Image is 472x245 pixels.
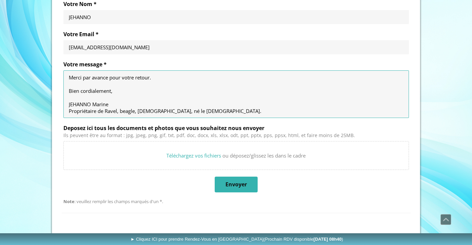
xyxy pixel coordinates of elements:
[63,199,409,204] div: : veuillez remplir les champs marqués d'un *.
[63,198,74,204] strong: Note
[215,177,258,192] button: Envoyer
[130,237,343,242] span: ► Cliquez ICI pour prendre Rendez-Vous en [GEOGRAPHIC_DATA]
[69,14,404,20] input: Votre Nom *
[314,237,342,242] b: [DATE] 08h40
[63,133,409,138] div: Ils peuvent être au format : jpg, jpeg, png, gif, txt, pdf, doc, docx, xls, xlsx, odt, ppt, pptx,...
[63,125,409,131] label: Deposez ici tous les documents et photos que vous souhaitez nous envoyer
[440,214,451,225] a: Défiler vers le haut
[264,237,343,242] span: (Prochain RDV disponible )
[63,31,409,38] label: Votre Email *
[225,181,247,188] span: Envoyer
[441,215,451,225] span: Défiler vers le haut
[69,44,404,51] input: Votre Email *
[63,61,409,68] label: Votre message *
[63,1,409,7] label: Votre Nom *
[69,74,404,114] textarea: Bonjour Docteur, Je fais suite à votre précédent mail, je vous écris ici pour éviter de tomber da...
